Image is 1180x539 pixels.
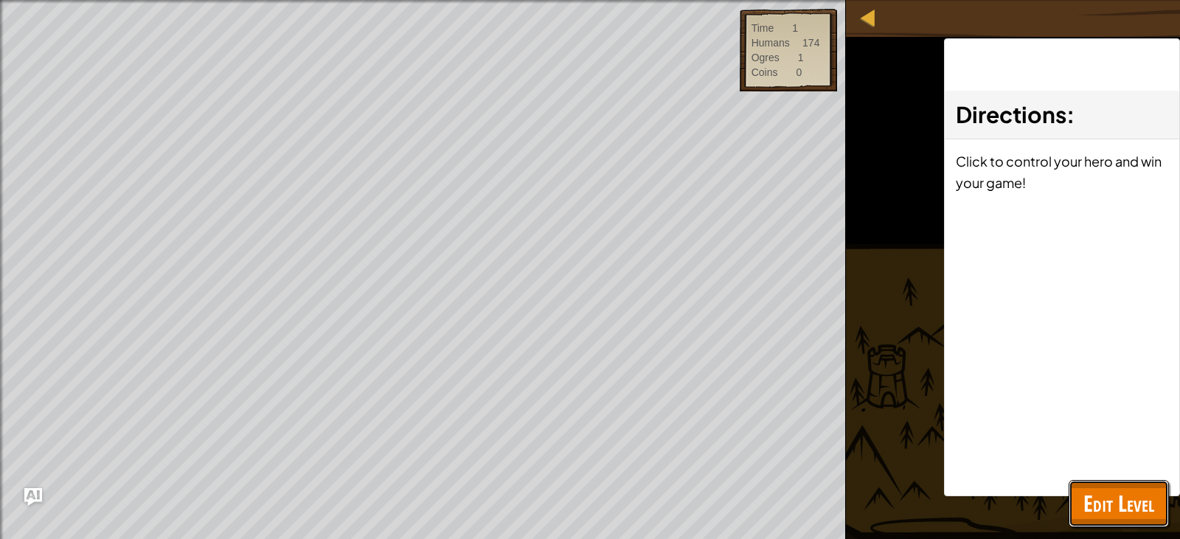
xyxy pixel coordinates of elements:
[752,35,790,50] div: Humans
[24,488,42,506] button: Ask AI
[752,65,778,80] div: Coins
[798,50,804,65] div: 1
[752,50,780,65] div: Ogres
[1083,488,1154,518] span: Edit Level
[956,150,1168,193] p: Click to control your hero and win your game!
[956,98,1168,131] h3: :
[752,21,774,35] div: Time
[1069,480,1169,527] button: Edit Level
[956,100,1066,128] span: Directions
[792,21,798,35] div: 1
[802,35,819,50] div: 174
[796,65,802,80] div: 0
